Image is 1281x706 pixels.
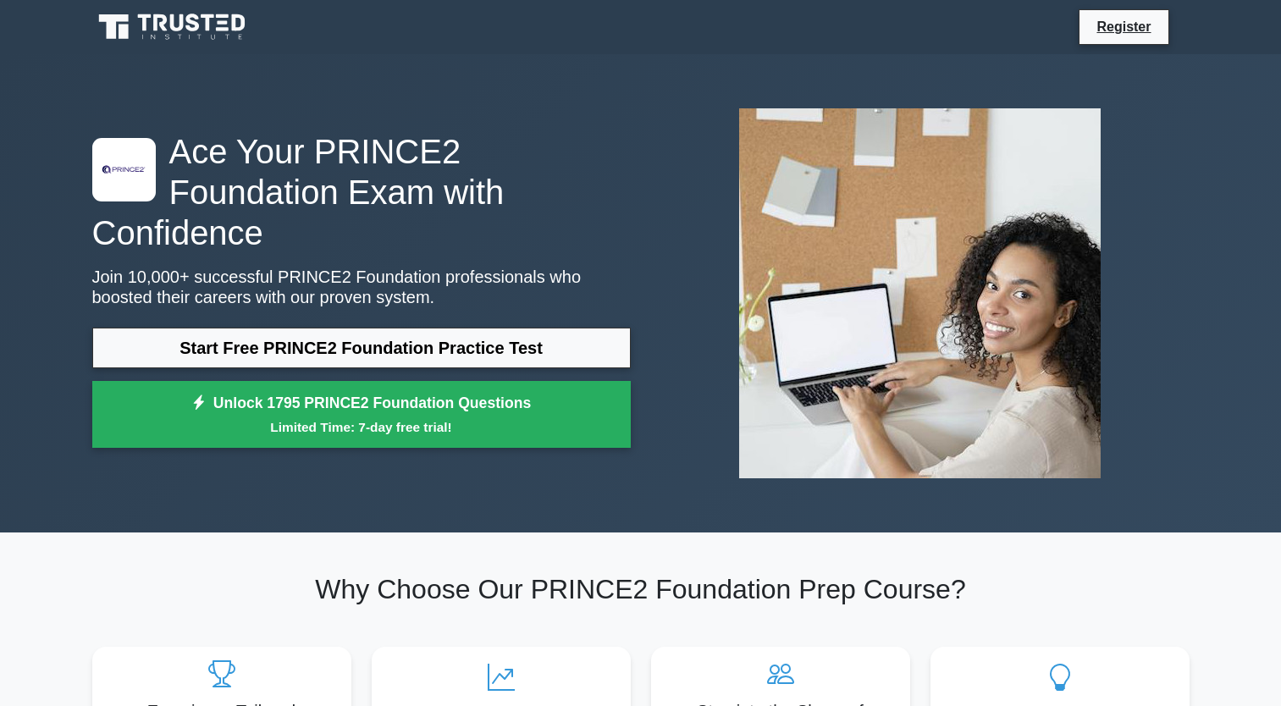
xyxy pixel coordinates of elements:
[92,573,1190,605] h2: Why Choose Our PRINCE2 Foundation Prep Course?
[92,381,631,449] a: Unlock 1795 PRINCE2 Foundation QuestionsLimited Time: 7-day free trial!
[92,328,631,368] a: Start Free PRINCE2 Foundation Practice Test
[1086,16,1161,37] a: Register
[92,267,631,307] p: Join 10,000+ successful PRINCE2 Foundation professionals who boosted their careers with our prove...
[113,417,610,437] small: Limited Time: 7-day free trial!
[92,131,631,253] h1: Ace Your PRINCE2 Foundation Exam with Confidence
